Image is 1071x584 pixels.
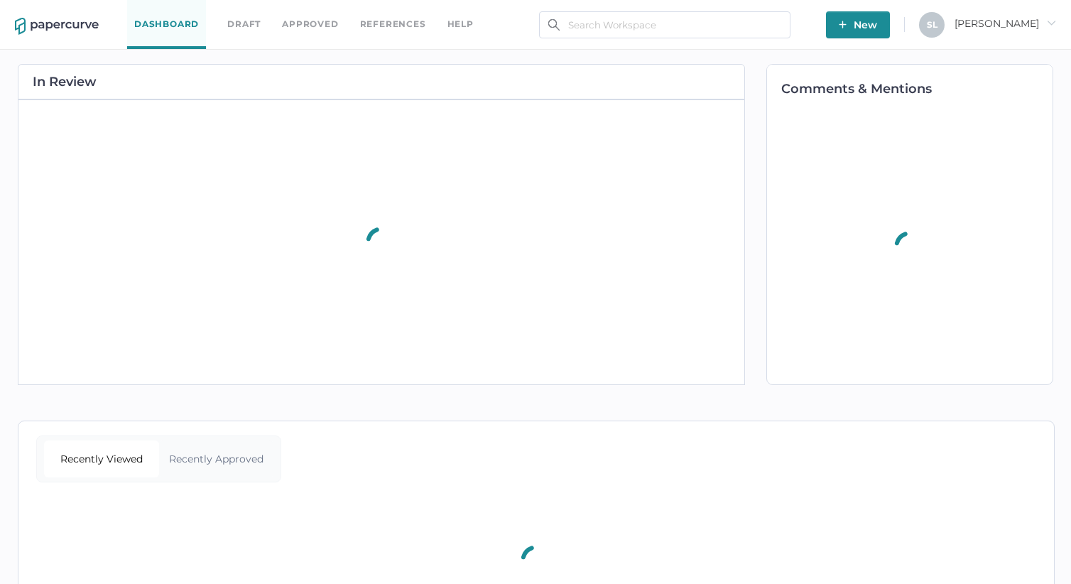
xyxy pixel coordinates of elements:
[1046,18,1056,28] i: arrow_right
[881,214,939,279] div: animation
[781,82,1052,95] h2: Comments & Mentions
[159,440,274,477] div: Recently Approved
[447,16,474,32] div: help
[44,440,159,477] div: Recently Viewed
[33,75,97,88] h2: In Review
[539,11,790,38] input: Search Workspace
[548,19,560,31] img: search.bf03fe8b.svg
[955,17,1056,30] span: [PERSON_NAME]
[927,19,937,30] span: S L
[839,11,877,38] span: New
[227,16,261,32] a: Draft
[282,16,338,32] a: Approved
[826,11,890,38] button: New
[360,16,426,32] a: References
[15,18,99,35] img: papercurve-logo-colour.7244d18c.svg
[839,21,847,28] img: plus-white.e19ec114.svg
[352,210,411,275] div: animation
